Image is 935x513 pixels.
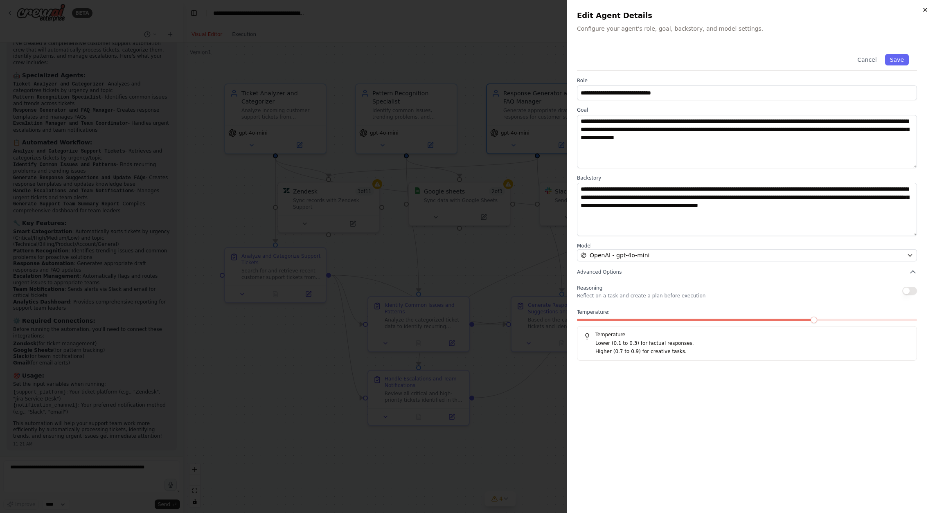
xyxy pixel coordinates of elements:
[852,54,881,65] button: Cancel
[577,10,925,21] h2: Edit Agent Details
[885,54,909,65] button: Save
[577,269,622,275] span: Advanced Options
[577,107,917,113] label: Goal
[577,268,917,276] button: Advanced Options
[590,251,649,259] span: OpenAI - gpt-4o-mini
[577,77,917,84] label: Role
[577,25,925,33] p: Configure your agent's role, goal, backstory, and model settings.
[577,243,917,249] label: Model
[595,348,910,356] p: Higher (0.7 to 0.9) for creative tasks.
[577,249,917,261] button: OpenAI - gpt-4o-mini
[595,340,910,348] p: Lower (0.1 to 0.3) for factual responses.
[577,309,610,315] span: Temperature:
[584,331,910,338] h5: Temperature
[577,285,602,291] span: Reasoning
[577,292,705,299] p: Reflect on a task and create a plan before execution
[577,175,917,181] label: Backstory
